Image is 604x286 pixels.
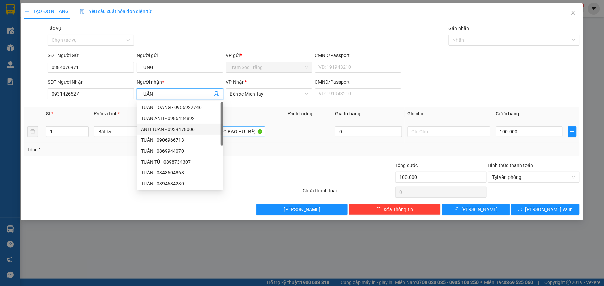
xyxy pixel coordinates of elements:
[568,129,576,134] span: plus
[302,187,395,199] div: Chưa thanh toán
[137,113,223,124] div: TUẤN ANH - 0986434892
[141,125,219,133] div: ANH TUẤN - 0939478006
[46,111,51,116] span: SL
[395,163,418,168] span: Tổng cước
[141,180,219,187] div: TUẤN - 0394684230
[7,42,74,67] span: Trạm Sóc Trăng
[24,9,69,14] span: TẠO ĐƠN HÀNG
[94,111,120,116] span: Đơn vị tính
[98,127,173,137] span: Bất kỳ
[141,169,219,176] div: TUẤN - 0343604868
[80,9,85,14] img: icon
[288,111,312,116] span: Định lượng
[61,6,131,14] strong: XE KHÁCH MỸ DUYÊN
[408,126,490,137] input: Ghi Chú
[454,207,459,212] span: save
[335,126,402,137] input: 0
[137,135,223,146] div: TUẤN - 0906966713
[141,115,219,122] div: TUẤN ANH - 0986434892
[405,107,493,120] th: Ghi chú
[137,52,223,59] div: Người gửi
[230,89,308,99] span: Bến xe Miền Tây
[564,3,583,22] button: Close
[141,136,219,144] div: TUẤN - 0906966713
[488,163,533,168] label: Hình thức thanh toán
[492,172,575,182] span: Tại văn phòng
[80,9,151,14] span: Yêu cầu xuất hóa đơn điện tử
[256,204,348,215] button: [PERSON_NAME]
[24,9,29,14] span: plus
[137,178,223,189] div: TUẤN - 0394684230
[349,204,441,215] button: deleteXóa Thông tin
[384,206,413,213] span: Xóa Thông tin
[137,167,223,178] div: TUẤN - 0343604868
[69,17,117,22] span: TP.HCM -SÓC TRĂNG
[284,206,320,213] span: [PERSON_NAME]
[518,207,523,212] span: printer
[226,79,245,85] span: VP Nhận
[571,10,576,15] span: close
[230,62,308,72] span: Trạm Sóc Trăng
[511,204,580,215] button: printer[PERSON_NAME] và In
[376,207,381,212] span: delete
[27,126,38,137] button: delete
[496,111,519,116] span: Cước hàng
[183,126,265,137] input: VD: Bàn, Ghế
[568,126,576,137] button: plus
[48,26,61,31] label: Tác vụ
[214,91,219,97] span: user-add
[141,158,219,166] div: TUẤN TÚ - 0898734307
[141,147,219,155] div: TUẤN - 0869944070
[68,23,123,31] strong: PHIẾU GỬI HÀNG
[315,78,401,86] div: CMND/Passport
[48,78,134,86] div: SĐT Người Nhận
[442,204,510,215] button: save[PERSON_NAME]
[335,111,360,116] span: Giá trị hàng
[137,124,223,135] div: ANH TUẤN - 0939478006
[315,52,401,59] div: CMND/Passport
[226,52,312,59] div: VP gửi
[137,146,223,156] div: TUẤN - 0869944070
[48,52,134,59] div: SĐT Người Gửi
[137,156,223,167] div: TUẤN TÚ - 0898734307
[7,42,74,67] span: Gửi:
[137,102,223,113] div: TUẤN HOÀNG - 0966922746
[137,78,223,86] div: Người nhận
[525,206,573,213] span: [PERSON_NAME] và In
[461,206,498,213] span: [PERSON_NAME]
[449,26,469,31] label: Gán nhãn
[27,146,233,153] div: Tổng: 1
[141,104,219,111] div: TUẤN HOÀNG - 0966922746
